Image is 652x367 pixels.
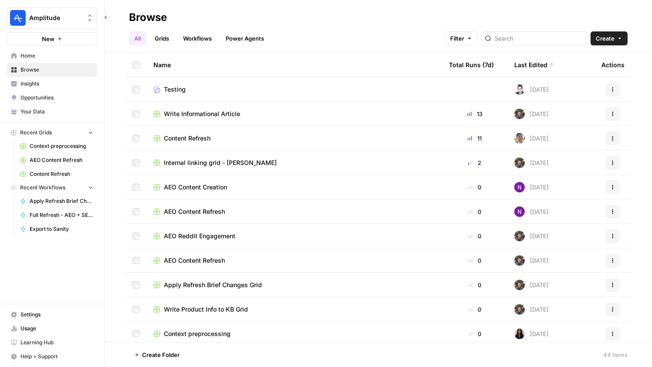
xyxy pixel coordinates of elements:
[164,134,211,143] span: Content Refresh
[164,85,186,94] span: Testing
[20,94,93,102] span: Opportunities
[514,158,525,168] img: maow1e9ocotky9esmvpk8ol9rk58
[164,110,240,118] span: Write Informational Article
[7,336,97,350] a: Learning Hub
[30,142,93,150] span: Context preprocessing
[164,281,262,289] span: Apply Refresh Brief Changes Grid
[149,31,174,45] a: Grids
[221,31,269,45] a: Power Agents
[153,85,435,94] a: Testing
[7,32,97,45] button: New
[178,31,217,45] a: Workflows
[7,77,97,91] a: Insights
[30,170,93,178] span: Content Refresh
[449,329,500,338] div: 0
[449,207,500,216] div: 0
[30,197,93,205] span: Apply Refresh Brief Changes
[129,348,185,362] button: Create Folder
[20,339,93,346] span: Learning Hub
[153,53,435,77] div: Name
[449,134,500,143] div: 11
[7,91,97,105] a: Opportunities
[20,108,93,116] span: Your Data
[495,34,583,43] input: Search
[514,231,525,241] img: maow1e9ocotky9esmvpk8ol9rk58
[7,105,97,119] a: Your Data
[514,133,525,144] img: 99f2gcj60tl1tjps57nny4cf0tt1
[514,255,525,266] img: maow1e9ocotky9esmvpk8ol9rk58
[514,133,549,144] div: [DATE]
[16,194,97,208] a: Apply Refresh Brief Changes
[142,350,180,359] span: Create Folder
[514,109,525,119] img: maow1e9ocotky9esmvpk8ol9rk58
[20,353,93,360] span: Help + Support
[445,31,478,45] button: Filter
[7,181,97,194] button: Recent Workflows
[449,183,500,192] div: 0
[449,53,494,77] div: Total Runs (7d)
[164,256,225,265] span: AEO Content Refresh
[449,110,500,118] div: 13
[153,232,435,240] a: AEO Reddit Engagement
[514,206,525,217] img: kedmmdess6i2jj5txyq6cw0yj4oc
[164,232,235,240] span: AEO Reddit Engagement
[514,231,549,241] div: [DATE]
[20,184,65,192] span: Recent Workflows
[449,232,500,240] div: 0
[153,305,435,314] a: Write Product Info to KB Grid
[514,84,525,95] img: io3ueq6iwx9u3bt49x47bcvjbj5w
[153,158,435,167] a: Internal linking grid - [PERSON_NAME]
[30,211,93,219] span: Full Refresh - AEO + SERP Briefs - EXPLORE
[164,183,227,192] span: AEO Content Creation
[16,208,97,222] a: Full Refresh - AEO + SERP Briefs - EXPLORE
[20,129,52,137] span: Recent Grids
[7,63,97,77] a: Browse
[30,225,93,233] span: Export to Sanity
[514,280,525,290] img: maow1e9ocotky9esmvpk8ol9rk58
[7,308,97,322] a: Settings
[514,329,525,339] img: rox323kbkgutb4wcij4krxobkpon
[514,304,525,315] img: maow1e9ocotky9esmvpk8ol9rk58
[153,183,435,192] a: AEO Content Creation
[514,304,549,315] div: [DATE]
[153,256,435,265] a: AEO Content Refresh
[153,281,435,289] a: Apply Refresh Brief Changes Grid
[7,350,97,364] button: Help + Support
[164,158,277,167] span: Internal linking grid - [PERSON_NAME]
[16,167,97,181] a: Content Refresh
[514,182,549,192] div: [DATE]
[164,207,225,216] span: AEO Content Refresh
[20,66,93,74] span: Browse
[10,10,26,26] img: Amplitude Logo
[164,329,231,338] span: Context preprocessing
[16,153,97,167] a: AEO Content Refresh
[153,207,435,216] a: AEO Content Refresh
[514,280,549,290] div: [DATE]
[514,84,549,95] div: [DATE]
[514,158,549,168] div: [DATE]
[514,329,549,339] div: [DATE]
[153,134,435,143] a: Content Refresh
[7,7,97,29] button: Workspace: Amplitude
[7,49,97,63] a: Home
[449,158,500,167] div: 2
[449,256,500,265] div: 0
[153,329,435,338] a: Context preprocessing
[7,126,97,139] button: Recent Grids
[164,305,248,314] span: Write Product Info to KB Grid
[20,311,93,319] span: Settings
[42,34,54,43] span: New
[591,31,628,45] button: Create
[29,14,82,22] span: Amplitude
[129,10,167,24] div: Browse
[16,139,97,153] a: Context preprocessing
[449,305,500,314] div: 0
[514,255,549,266] div: [DATE]
[514,182,525,192] img: kedmmdess6i2jj5txyq6cw0yj4oc
[20,80,93,88] span: Insights
[514,206,549,217] div: [DATE]
[449,281,500,289] div: 0
[20,325,93,333] span: Usage
[153,110,435,118] a: Write Informational Article
[7,322,97,336] a: Usage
